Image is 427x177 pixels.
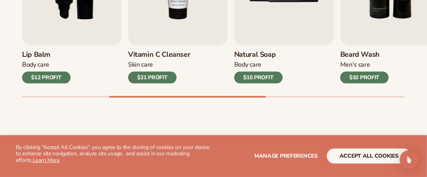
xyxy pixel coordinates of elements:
[340,72,389,84] div: $10 PROFIT
[340,50,389,59] h3: Beard Wash
[33,157,60,164] a: Learn More
[128,50,190,59] h3: Vitamin C Cleanser
[22,50,71,59] h3: Lip Balm
[254,152,318,160] span: Manage preferences
[254,149,318,164] button: Manage preferences
[128,61,190,69] div: Skin Care
[16,144,214,164] p: By clicking "Accept All Cookies", you agree to the storing of cookies on your device to enhance s...
[234,61,283,69] div: Body Care
[327,149,411,164] button: accept all cookies
[22,72,71,84] div: $12 PROFIT
[340,61,389,69] div: Men’s Care
[22,61,71,69] div: Body Care
[400,150,419,169] div: Open Intercom Messenger
[234,72,283,84] div: $15 PROFIT
[234,50,283,59] h3: Natural Soap
[128,72,177,84] div: $21 PROFIT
